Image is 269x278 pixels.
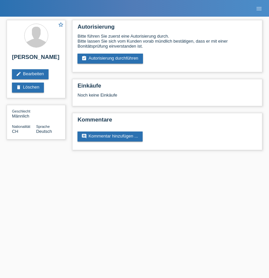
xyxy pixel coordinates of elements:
[12,54,60,64] h2: [PERSON_NAME]
[81,56,87,61] i: assignment_turned_in
[58,22,64,28] i: star_border
[77,117,257,127] h2: Kommentare
[16,71,21,77] i: edit
[16,85,21,90] i: delete
[12,125,30,129] span: Nationalität
[12,69,49,79] a: editBearbeiten
[12,83,44,93] a: deleteLöschen
[77,24,257,34] h2: Autorisierung
[12,109,30,113] span: Geschlecht
[36,129,52,134] span: Deutsch
[256,5,262,12] i: menu
[77,34,257,49] div: Bitte führen Sie zuerst eine Autorisierung durch. Bitte lassen Sie sich vom Kunden vorab mündlich...
[58,22,64,29] a: star_border
[12,129,18,134] span: Schweiz
[77,132,143,141] a: commentKommentar hinzufügen ...
[12,109,36,119] div: Männlich
[36,125,50,129] span: Sprache
[252,6,266,10] a: menu
[81,134,87,139] i: comment
[77,83,257,93] h2: Einkäufe
[77,93,257,103] div: Noch keine Einkäufe
[77,54,143,64] a: assignment_turned_inAutorisierung durchführen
